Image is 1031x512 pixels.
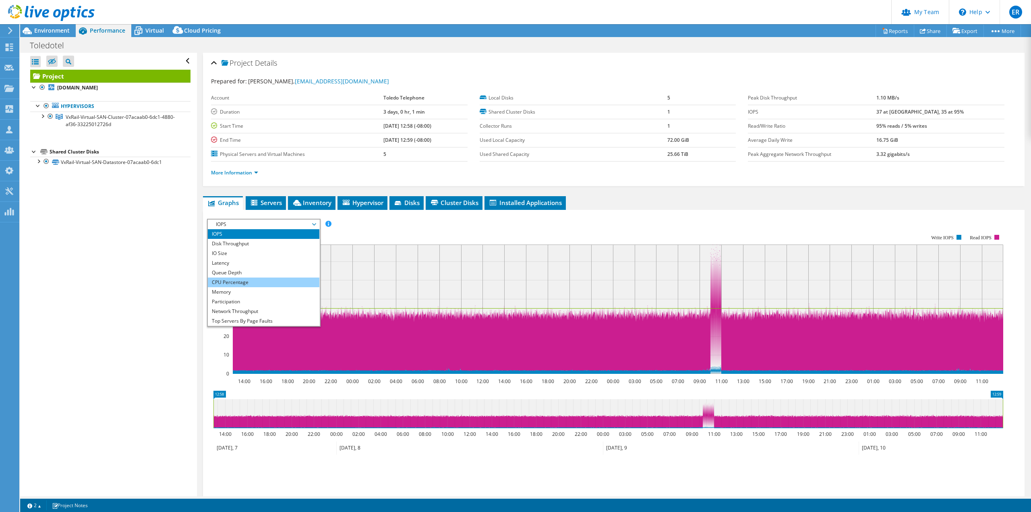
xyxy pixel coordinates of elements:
text: 03:00 [886,431,898,437]
label: Average Daily Write [748,136,876,144]
text: 11:00 [715,378,728,385]
text: 09:00 [952,431,965,437]
a: [EMAIL_ADDRESS][DOMAIN_NAME] [295,77,389,85]
text: 23:00 [845,378,858,385]
text: 08:00 [433,378,446,385]
label: Used Local Capacity [480,136,667,144]
label: Read/Write Ratio [748,122,876,130]
text: 07:00 [663,431,676,437]
li: Disk Throughput [208,239,319,249]
text: 13:00 [730,431,743,437]
span: Environment [34,27,70,34]
text: 11:00 [708,431,720,437]
text: 20:00 [563,378,576,385]
text: 16:00 [241,431,254,437]
label: Duration [211,108,383,116]
text: 20 [224,333,229,340]
b: [DATE] 12:59 (-08:00) [383,137,431,143]
label: IOPS [748,108,876,116]
a: More [983,25,1021,37]
text: 14:00 [486,431,498,437]
text: 09:00 [686,431,698,437]
text: 16:00 [508,431,520,437]
span: Hypervisor [342,199,383,207]
text: 00:00 [346,378,359,385]
li: Latency [208,258,319,268]
a: Export [946,25,984,37]
text: 02:00 [352,431,365,437]
label: Collector Runs [480,122,667,130]
b: 5 [383,151,386,158]
li: IOPS [208,229,319,239]
text: 20:00 [303,378,315,385]
text: 13:00 [737,378,749,385]
text: 05:00 [641,431,654,437]
b: 1.10 MB/s [876,94,899,101]
a: Project Notes [46,500,93,510]
text: 04:00 [375,431,387,437]
text: 21:00 [819,431,832,437]
text: 19:00 [802,378,815,385]
text: 14:00 [498,378,511,385]
text: 11:00 [975,431,987,437]
span: Inventory [292,199,331,207]
a: Share [914,25,947,37]
b: 16.75 GiB [876,137,898,143]
li: IO Size [208,249,319,258]
text: 01:00 [863,431,876,437]
span: VxRail-Virtual-SAN-Cluster-07acaab0-6dc1-4880-af36-33225012726d [66,114,175,128]
a: VxRail-Virtual-SAN-Datastore-07acaab0-6dc1 [30,157,190,167]
text: 04:00 [390,378,402,385]
text: 15:00 [752,431,765,437]
text: 05:00 [908,431,921,437]
span: Performance [90,27,125,34]
text: 16:00 [260,378,272,385]
text: 22:00 [575,431,587,437]
li: Network Throughput [208,307,319,316]
text: 10:00 [441,431,454,437]
text: 07:00 [672,378,684,385]
text: 05:00 [911,378,923,385]
text: 21:00 [824,378,836,385]
label: End Time [211,136,383,144]
h2: Advanced Graph Controls [207,494,303,510]
text: 22:00 [308,431,320,437]
b: [DOMAIN_NAME] [57,84,98,91]
label: Peak Aggregate Network Throughput [748,150,876,158]
b: 37 at [GEOGRAPHIC_DATA], 35 at 95% [876,108,964,115]
text: Read IOPS [970,235,992,240]
label: Used Shared Capacity [480,150,667,158]
span: Installed Applications [489,199,562,207]
li: Participation [208,297,319,307]
text: 20:00 [552,431,565,437]
text: 09:00 [694,378,706,385]
label: Start Time [211,122,383,130]
text: 22:00 [585,378,598,385]
h1: Toledotel [26,41,77,50]
b: 3 days, 0 hr, 1 min [383,108,425,115]
text: 03:00 [889,378,901,385]
a: 2 [22,500,47,510]
text: 03:00 [619,431,631,437]
text: 0 [226,370,229,377]
text: 17:00 [780,378,793,385]
a: Project [30,70,190,83]
text: 02:00 [368,378,381,385]
b: 95% reads / 5% writes [876,122,927,129]
span: Cluster Disks [430,199,478,207]
text: 00:00 [607,378,619,385]
text: 18:00 [263,431,276,437]
label: Shared Cluster Disks [480,108,667,116]
text: 18:00 [530,431,542,437]
b: 1 [667,108,670,115]
text: 23:00 [841,431,854,437]
text: 08:00 [419,431,431,437]
text: 18:00 [282,378,294,385]
text: 14:00 [219,431,232,437]
text: 10 [224,351,229,358]
text: 05:00 [650,378,662,385]
text: 15:00 [759,378,771,385]
text: 03:00 [629,378,641,385]
text: 11:00 [976,378,988,385]
svg: \n [959,8,966,16]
